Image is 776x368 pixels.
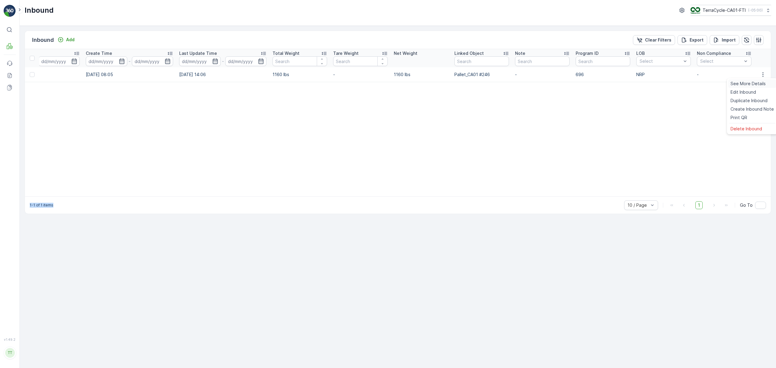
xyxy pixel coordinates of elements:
[333,50,359,56] p: Tare Weight
[740,202,753,208] span: Go To
[86,50,112,56] p: Create Time
[576,50,599,56] p: Program ID
[32,36,54,44] p: Inbound
[25,5,54,15] p: Inbound
[176,67,269,82] td: [DATE] 14:06
[576,56,630,66] input: Search
[132,56,173,66] input: dd/mm/yyyy
[273,56,327,66] input: Search
[731,89,756,95] span: Edit Inbound
[394,50,417,56] p: Net Weight
[333,72,388,78] p: -
[4,5,16,17] img: logo
[4,338,16,341] span: v 1.49.2
[695,201,703,209] span: 1
[573,67,633,82] td: 696
[731,81,766,87] span: See More Details
[30,203,53,208] p: 1-1 of 1 items
[710,35,739,45] button: Import
[273,50,299,56] p: Total Weight
[129,58,131,65] p: -
[225,56,267,66] input: dd/mm/yyyy
[333,56,388,66] input: Search
[83,67,176,82] td: [DATE] 08:05
[691,5,771,16] button: TerraCycle-CA01-FTI(-05:00)
[5,348,15,358] div: TT
[640,58,681,64] p: Select
[691,7,700,14] img: TC_BVHiTW6.png
[731,115,747,121] span: Print QR
[703,7,746,13] p: TerraCycle-CA01-FTI
[38,56,80,66] input: dd/mm/yyyy
[700,58,742,64] p: Select
[677,35,707,45] button: Export
[748,8,763,13] p: ( -05:00 )
[515,50,525,56] p: Note
[394,72,448,78] p: 1160 lbs
[731,106,774,112] span: Create Inbound Note
[55,36,77,43] button: Add
[731,126,762,132] span: Delete Inbound
[722,37,736,43] p: Import
[731,98,768,104] span: Duplicate Inbound
[66,37,75,43] p: Add
[694,67,754,82] td: -
[4,343,16,363] button: TT
[645,37,671,43] p: Clear Filters
[30,72,35,77] div: Toggle Row Selected
[222,58,224,65] p: -
[515,56,570,66] input: Search
[179,50,217,56] p: Last Update Time
[454,50,484,56] p: Linked Object
[454,56,509,66] input: Search
[512,67,573,82] td: -
[273,72,327,78] p: 1160 lbs
[451,67,512,82] td: Pallet_CA01 #246
[636,50,645,56] p: LOB
[633,67,694,82] td: NRP
[690,37,704,43] p: Export
[633,35,675,45] button: Clear Filters
[697,50,731,56] p: Non Compliance
[179,56,221,66] input: dd/mm/yyyy
[86,56,127,66] input: dd/mm/yyyy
